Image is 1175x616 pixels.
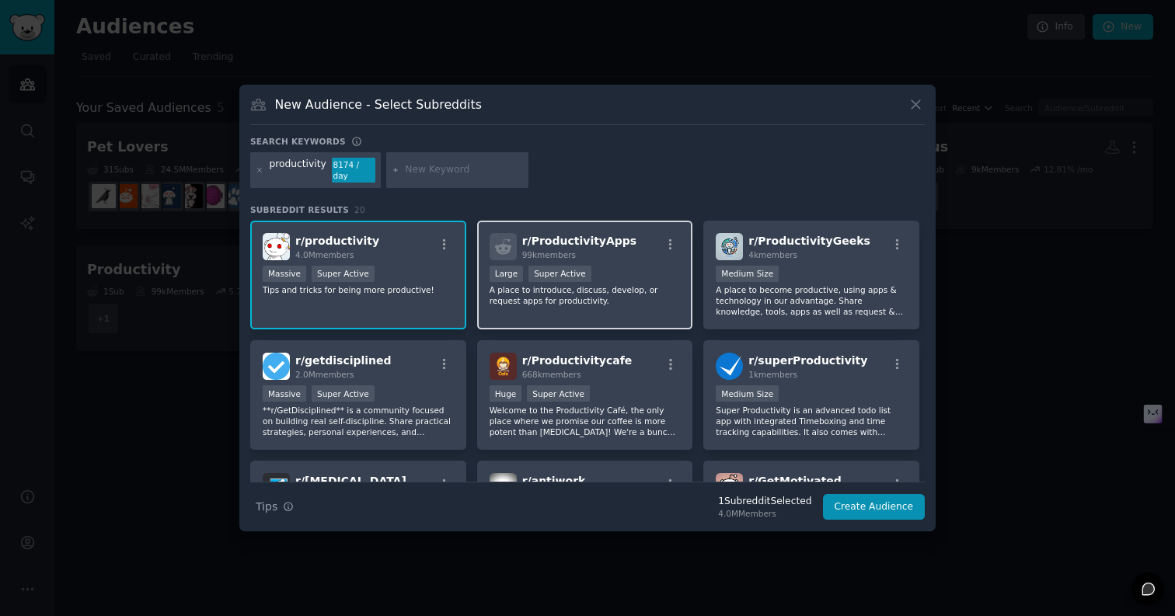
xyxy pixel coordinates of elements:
[250,136,346,147] h3: Search keywords
[263,233,290,260] img: productivity
[527,385,590,402] div: Super Active
[748,370,797,379] span: 1k members
[522,250,576,259] span: 99k members
[263,266,306,282] div: Massive
[716,266,779,282] div: Medium Size
[823,494,926,520] button: Create Audience
[748,354,867,367] span: r/ superProductivity
[263,473,290,500] img: ADHD
[263,385,306,402] div: Massive
[716,233,743,260] img: ProductivityGeeks
[490,353,517,380] img: Productivitycafe
[405,163,523,177] input: New Keyword
[490,385,522,402] div: Huge
[490,284,681,306] p: A place to introduce, discuss, develop, or request apps for productivity.
[748,235,870,247] span: r/ ProductivityGeeks
[716,284,907,317] p: A place to become productive, using apps & technology in our advantage. Share knowledge, tools, a...
[295,370,354,379] span: 2.0M members
[250,493,299,520] button: Tips
[718,508,811,519] div: 4.0M Members
[490,266,524,282] div: Large
[250,204,349,215] span: Subreddit Results
[718,495,811,509] div: 1 Subreddit Selected
[716,405,907,437] p: Super Productivity is an advanced todo list app with integrated Timeboxing and time tracking capa...
[270,158,326,183] div: productivity
[522,370,581,379] span: 668k members
[522,354,633,367] span: r/ Productivitycafe
[522,235,637,247] span: r/ ProductivityApps
[490,405,681,437] p: Welcome to the Productivity Café, the only place where we promise our coffee is more potent than ...
[275,96,482,113] h3: New Audience - Select Subreddits
[748,250,797,259] span: 4k members
[716,353,743,380] img: superProductivity
[295,235,379,247] span: r/ productivity
[263,284,454,295] p: Tips and tricks for being more productive!
[295,250,354,259] span: 4.0M members
[263,353,290,380] img: getdisciplined
[295,354,392,367] span: r/ getdisciplined
[716,385,779,402] div: Medium Size
[312,266,375,282] div: Super Active
[522,475,586,487] span: r/ antiwork
[716,473,743,500] img: GetMotivated
[748,475,842,487] span: r/ GetMotivated
[263,405,454,437] p: **r/GetDisciplined** is a community focused on building real self-discipline. Share practical str...
[528,266,591,282] div: Super Active
[256,499,277,515] span: Tips
[490,473,517,500] img: antiwork
[354,205,365,214] span: 20
[312,385,375,402] div: Super Active
[295,475,406,487] span: r/ [MEDICAL_DATA]
[332,158,375,183] div: 8174 / day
